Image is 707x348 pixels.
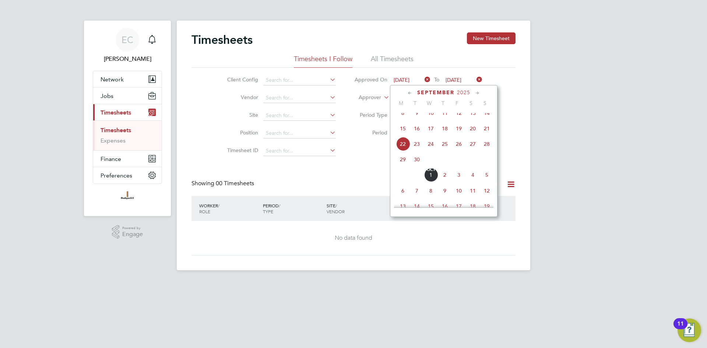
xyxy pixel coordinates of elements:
span: 30 [410,152,424,166]
div: SITE [325,199,388,218]
span: 8 [424,184,438,198]
span: T [436,100,450,106]
a: Expenses [101,137,126,144]
span: 10 [452,184,466,198]
label: Client Config [225,76,258,83]
span: Engage [122,231,143,238]
button: Finance [93,151,162,167]
span: 12 [480,184,494,198]
span: 6 [396,184,410,198]
h2: Timesheets [191,32,253,47]
span: 19 [452,122,466,136]
div: 11 [677,324,684,333]
a: EC[PERSON_NAME] [93,28,162,63]
div: No data found [199,234,508,242]
label: Period Type [354,112,387,118]
span: Finance [101,155,121,162]
label: Position [225,129,258,136]
input: Search for... [263,110,336,121]
span: 9 [410,106,424,120]
span: / [279,203,280,208]
span: W [422,100,436,106]
span: EC [122,35,133,45]
span: 2 [438,168,452,182]
input: Search for... [263,128,336,138]
span: 1 [424,168,438,182]
button: Open Resource Center, 11 new notifications [678,319,701,342]
span: 14 [480,106,494,120]
span: [DATE] [394,77,409,83]
label: Approver [348,94,381,101]
span: 11 [466,184,480,198]
span: 24 [424,137,438,151]
span: To [432,75,442,84]
span: 25 [438,137,452,151]
span: / [335,203,337,208]
span: 16 [410,122,424,136]
a: Go to home page [93,191,162,203]
button: Network [93,71,162,87]
span: 19 [480,199,494,213]
span: F [450,100,464,106]
span: 22 [396,137,410,151]
span: S [464,100,478,106]
label: Timesheet ID [225,147,258,154]
span: 20 [466,122,480,136]
div: WORKER [197,199,261,218]
span: Preferences [101,172,132,179]
span: 8 [396,106,410,120]
span: Network [101,76,124,83]
span: 16 [438,199,452,213]
input: Search for... [263,93,336,103]
li: Timesheets I Follow [294,55,352,68]
span: 18 [438,122,452,136]
span: S [478,100,492,106]
span: / [218,203,219,208]
input: Search for... [263,75,336,85]
label: Submitted [460,181,499,188]
span: Eoin Clarke [93,55,162,63]
span: 4 [466,168,480,182]
div: Timesheets [93,120,162,150]
span: 10 [424,106,438,120]
span: 17 [424,122,438,136]
span: 29 [396,152,410,166]
div: Showing [191,180,256,187]
button: Timesheets [93,104,162,120]
div: PERIOD [261,199,325,218]
span: 21 [480,122,494,136]
span: 13 [466,106,480,120]
span: 7 [410,184,424,198]
span: VENDOR [327,208,345,214]
span: 9 [438,184,452,198]
span: 3 [452,168,466,182]
label: Approved On [354,76,387,83]
span: 00 Timesheets [216,180,254,187]
span: 18 [466,199,480,213]
a: Timesheets [101,127,131,134]
span: 26 [452,137,466,151]
span: Powered by [122,225,143,231]
span: 17 [452,199,466,213]
span: 11 [438,106,452,120]
span: [DATE] [446,77,461,83]
span: 5 [480,168,494,182]
label: Vendor [225,94,258,101]
span: ROLE [199,208,210,214]
label: Period [354,129,387,136]
span: Oct [424,168,438,172]
img: madigangill-logo-retina.png [119,191,136,203]
span: Timesheets [101,109,131,116]
span: 27 [466,137,480,151]
span: 15 [424,199,438,213]
button: Jobs [93,88,162,104]
input: Search for... [263,146,336,156]
span: T [408,100,422,106]
span: 13 [396,199,410,213]
span: 28 [480,137,494,151]
li: All Timesheets [371,55,414,68]
nav: Main navigation [84,21,171,216]
label: Site [225,112,258,118]
span: Jobs [101,92,113,99]
span: M [394,100,408,106]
